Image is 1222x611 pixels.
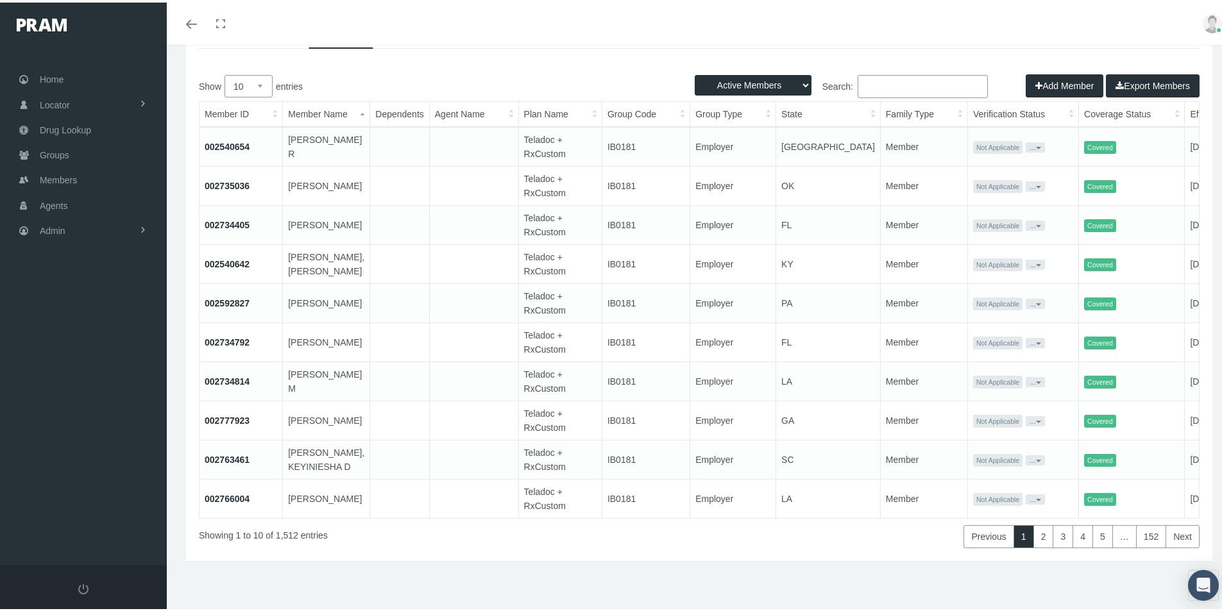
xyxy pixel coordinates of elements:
[199,72,699,95] label: Show entries
[1026,335,1045,346] button: ...
[776,203,881,242] td: FL
[518,438,602,477] td: Teladoc + RxCustom
[205,491,250,501] a: 002766004
[690,321,776,360] td: Employer
[602,399,690,438] td: IB0181
[973,295,1023,308] span: Not Applicable
[17,16,67,29] img: PRAM_20_x_78.png
[1026,492,1045,502] button: ...
[858,72,988,96] input: Search:
[973,334,1023,347] span: Not Applicable
[283,124,370,164] td: [PERSON_NAME] R
[973,217,1023,230] span: Not Applicable
[283,360,370,399] td: [PERSON_NAME] M
[880,477,967,516] td: Member
[518,477,602,516] td: Teladoc + RxCustom
[1014,523,1034,546] a: 1
[1026,179,1045,189] button: ...
[880,399,967,438] td: Member
[429,99,518,124] th: Agent Name: activate to sort column ascending
[602,281,690,321] td: IB0181
[40,90,70,115] span: Locator
[776,477,881,516] td: LA
[699,72,988,96] label: Search:
[40,115,91,140] span: Drug Lookup
[973,138,1023,152] span: Not Applicable
[880,99,967,124] th: Family Type: activate to sort column ascending
[963,523,1014,546] a: Previous
[518,164,602,203] td: Teladoc + RxCustom
[1084,295,1116,308] span: Covered
[602,242,690,281] td: IB0181
[776,164,881,203] td: OK
[968,99,1079,124] th: Verification Status: activate to sort column ascending
[973,451,1023,465] span: Not Applicable
[1188,567,1219,598] div: Open Intercom Messenger
[199,99,283,124] th: Member ID: activate to sort column ascending
[40,191,68,215] span: Agents
[40,216,65,240] span: Admin
[690,124,776,164] td: Employer
[283,203,370,242] td: [PERSON_NAME]
[1084,217,1116,230] span: Covered
[225,72,273,95] select: Showentries
[1026,257,1045,267] button: ...
[518,281,602,321] td: Teladoc + RxCustom
[518,360,602,399] td: Teladoc + RxCustom
[880,321,967,360] td: Member
[283,477,370,516] td: [PERSON_NAME]
[1079,99,1185,124] th: Coverage Status: activate to sort column ascending
[283,438,370,477] td: [PERSON_NAME], KEYINIESHA D
[1084,334,1116,347] span: Covered
[880,124,967,164] td: Member
[1073,523,1093,546] a: 4
[690,242,776,281] td: Employer
[518,399,602,438] td: Teladoc + RxCustom
[40,165,77,190] span: Members
[690,203,776,242] td: Employer
[776,242,881,281] td: KY
[1106,72,1200,95] button: Export Members
[205,178,250,188] a: 002735036
[1092,523,1113,546] a: 5
[602,164,690,203] td: IB0181
[283,399,370,438] td: [PERSON_NAME]
[518,203,602,242] td: Teladoc + RxCustom
[283,99,370,124] th: Member Name: activate to sort column descending
[880,281,967,321] td: Member
[205,256,250,267] a: 002540642
[1026,296,1045,306] button: ...
[776,399,881,438] td: GA
[1136,523,1166,546] a: 152
[776,321,881,360] td: FL
[690,438,776,477] td: Employer
[973,490,1023,504] span: Not Applicable
[518,99,602,124] th: Plan Name: activate to sort column ascending
[880,164,967,203] td: Member
[602,360,690,399] td: IB0181
[973,373,1023,387] span: Not Applicable
[205,452,250,462] a: 002763461
[1166,523,1200,546] a: Next
[283,281,370,321] td: [PERSON_NAME]
[602,203,690,242] td: IB0181
[776,438,881,477] td: SC
[205,217,250,228] a: 002734405
[973,256,1023,269] span: Not Applicable
[1033,523,1054,546] a: 2
[690,281,776,321] td: Employer
[880,242,967,281] td: Member
[205,374,250,384] a: 002734814
[973,412,1023,426] span: Not Applicable
[205,296,250,306] a: 002592827
[205,335,250,345] a: 002734792
[1053,523,1073,546] a: 3
[1026,374,1045,385] button: ...
[602,99,690,124] th: Group Code: activate to sort column ascending
[1084,138,1116,152] span: Covered
[283,164,370,203] td: [PERSON_NAME]
[1084,178,1116,191] span: Covered
[40,140,69,165] span: Groups
[1084,490,1116,504] span: Covered
[40,65,64,89] span: Home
